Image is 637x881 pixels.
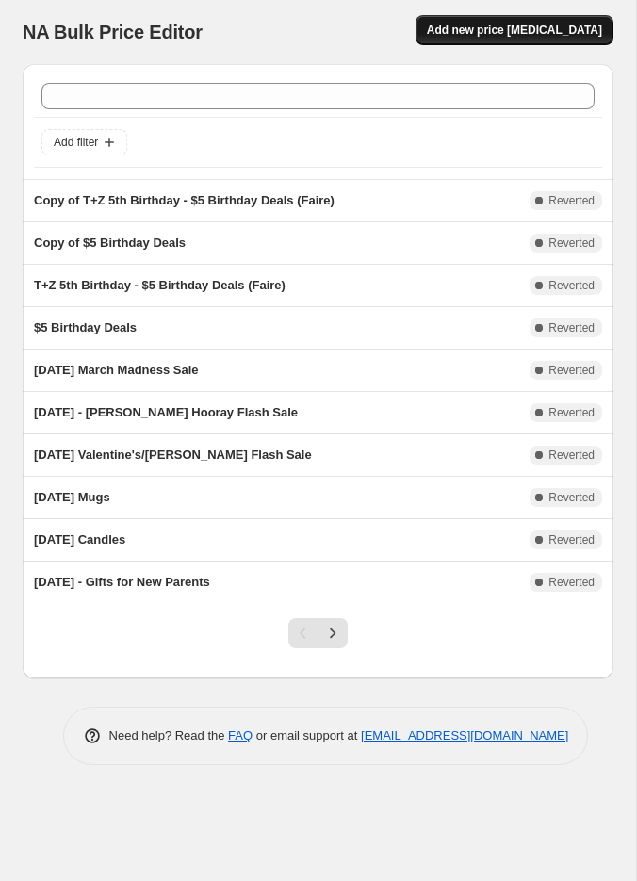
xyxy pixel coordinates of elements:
span: Reverted [548,490,595,505]
span: Reverted [548,448,595,463]
span: Need help? Read the [109,728,229,742]
span: Reverted [548,236,595,251]
span: Add new price [MEDICAL_DATA] [427,23,602,38]
span: Reverted [548,532,595,547]
span: $5 Birthday Deals [34,320,137,334]
span: Copy of $5 Birthday Deals [34,236,186,250]
span: NA Bulk Price Editor [23,22,203,42]
span: Reverted [548,193,595,208]
span: or email support at [253,728,361,742]
span: [DATE] Mugs [34,490,110,504]
button: Add filter [41,129,127,155]
a: [EMAIL_ADDRESS][DOMAIN_NAME] [361,728,568,742]
span: Reverted [548,363,595,378]
nav: Pagination [288,618,348,648]
button: Add new price [MEDICAL_DATA] [416,15,613,45]
span: [DATE] Valentine's/[PERSON_NAME] Flash Sale [34,448,312,462]
span: Add filter [54,135,98,150]
span: [DATE] March Madness Sale [34,363,199,377]
span: Reverted [548,320,595,335]
span: T+Z 5th Birthday - $5 Birthday Deals (Faire) [34,278,286,292]
span: Copy of T+Z 5th Birthday - $5 Birthday Deals (Faire) [34,193,335,207]
span: [DATE] - [PERSON_NAME] Hooray Flash Sale [34,405,298,419]
span: [DATE] - Gifts for New Parents [34,575,210,589]
a: FAQ [228,728,253,742]
span: [DATE] Candles [34,532,125,547]
button: Next [318,618,348,648]
span: Reverted [548,278,595,293]
span: Reverted [548,405,595,420]
span: Reverted [548,575,595,590]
